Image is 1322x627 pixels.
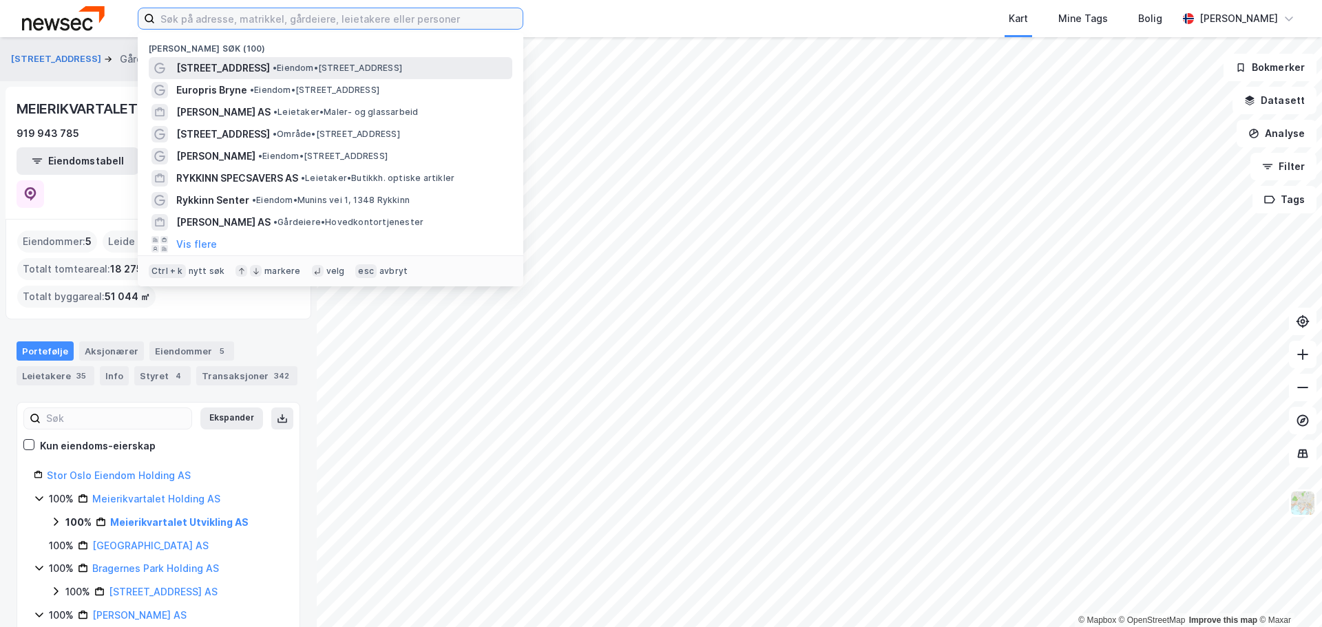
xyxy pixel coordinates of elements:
span: [STREET_ADDRESS] [176,60,270,76]
div: 100% [49,538,74,554]
div: Aksjonærer [79,341,144,361]
span: • [252,195,256,205]
div: 5 [215,344,229,358]
a: Stor Oslo Eiendom Holding AS [47,469,191,481]
span: Eiendom • [STREET_ADDRESS] [250,85,379,96]
a: Meierikvartalet Holding AS [92,493,220,504]
span: Rykkinn Senter [176,192,249,209]
div: 100% [65,584,90,600]
span: Leietaker • Butikkh. optiske artikler [301,173,454,184]
a: [STREET_ADDRESS] AS [109,586,218,597]
button: Ekspander [200,407,263,429]
div: Info [100,366,129,385]
a: Meierikvartalet Utvikling AS [110,516,249,528]
span: Område • [STREET_ADDRESS] [273,129,400,140]
span: • [250,85,254,95]
div: [PERSON_NAME] søk (100) [138,32,523,57]
img: newsec-logo.f6e21ccffca1b3a03d2d.png [22,6,105,30]
span: • [273,63,277,73]
div: 35 [74,369,89,383]
button: Tags [1252,186,1316,213]
div: Portefølje [17,341,74,361]
a: [PERSON_NAME] AS [92,609,187,621]
div: 342 [271,369,292,383]
div: 100% [49,607,74,624]
span: [PERSON_NAME] AS [176,214,271,231]
div: avbryt [379,266,408,277]
div: Kun eiendoms-eierskap [40,438,156,454]
span: • [273,129,277,139]
span: • [273,107,277,117]
span: Leietaker • Maler- og glassarbeid [273,107,418,118]
button: Filter [1250,153,1316,180]
span: RYKKINN SPECSAVERS AS [176,170,298,187]
div: velg [326,266,345,277]
div: 100% [65,514,92,531]
a: Improve this map [1189,615,1257,625]
div: 4 [171,369,185,383]
input: Søk på adresse, matrikkel, gårdeiere, leietakere eller personer [155,8,523,29]
span: Gårdeiere • Hovedkontortjenester [273,217,423,228]
span: Europris Bryne [176,82,247,98]
span: • [258,151,262,161]
button: Vis flere [176,236,217,253]
div: Leietakere [17,366,94,385]
div: esc [355,264,377,278]
div: Eiendommer : [17,231,97,253]
iframe: Chat Widget [1253,561,1322,627]
div: Totalt byggareal : [17,286,156,308]
a: [GEOGRAPHIC_DATA] AS [92,540,209,551]
span: • [301,173,305,183]
div: Totalt tomteareal : [17,258,160,280]
div: Transaksjoner [196,366,297,385]
span: [STREET_ADDRESS] [176,126,270,142]
div: markere [264,266,300,277]
div: MEIERIKVARTALET UTVIKLING AS [17,98,236,120]
div: [PERSON_NAME] [1199,10,1278,27]
div: Eiendommer [149,341,234,361]
span: Eiendom • Munins vei 1, 1348 Rykkinn [252,195,410,206]
a: Mapbox [1078,615,1116,625]
div: Bolig [1138,10,1162,27]
span: 51 044 ㎡ [105,288,150,305]
span: 5 [85,233,92,250]
div: Gårdeier [120,51,161,67]
a: OpenStreetMap [1119,615,1186,625]
div: 100% [49,560,74,577]
span: [PERSON_NAME] AS [176,104,271,120]
button: Analyse [1237,120,1316,147]
div: 919 943 785 [17,125,79,142]
button: Bokmerker [1224,54,1316,81]
span: Eiendom • [STREET_ADDRESS] [258,151,388,162]
span: Eiendom • [STREET_ADDRESS] [273,63,402,74]
div: Kart [1009,10,1028,27]
button: Eiendomstabell [17,147,139,175]
img: Z [1290,490,1316,516]
div: Ctrl + k [149,264,186,278]
input: Søk [41,408,191,429]
div: Leide lokasjoner : [103,231,200,253]
span: • [273,217,277,227]
div: Mine Tags [1058,10,1108,27]
span: 18 275 ㎡ [110,261,154,277]
div: nytt søk [189,266,225,277]
a: Bragernes Park Holding AS [92,562,219,574]
button: [STREET_ADDRESS] [11,52,104,66]
div: 100% [49,491,74,507]
button: Datasett [1232,87,1316,114]
span: [PERSON_NAME] [176,148,255,164]
div: Styret [134,366,191,385]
